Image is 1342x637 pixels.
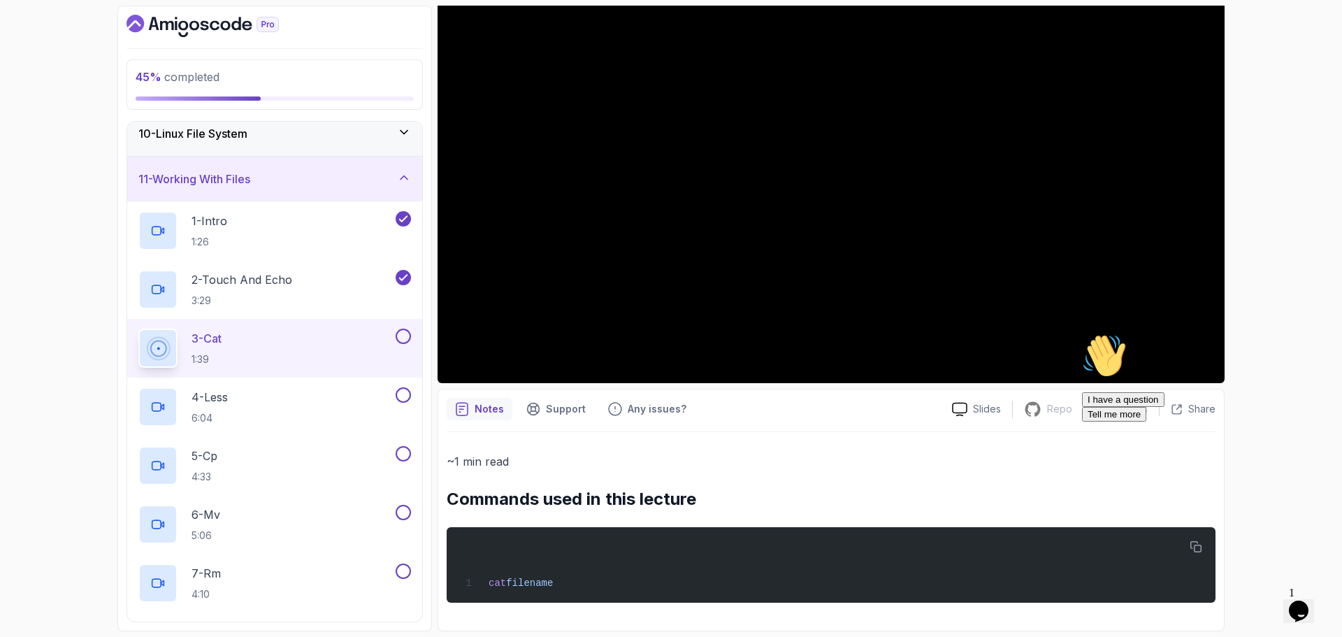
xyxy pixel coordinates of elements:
[192,294,292,308] p: 3:29
[127,15,311,37] a: Dashboard
[447,452,1215,471] p: ~1 min read
[192,352,222,366] p: 1:39
[192,235,227,249] p: 1:26
[6,42,138,52] span: Hi! How can we help?
[138,211,411,250] button: 1-Intro1:26
[127,157,422,201] button: 11-Working With Files
[1047,402,1072,416] p: Repo
[6,6,257,94] div: 👋Hi! How can we help?I have a questionTell me more
[138,505,411,544] button: 6-Mv5:06
[192,587,221,601] p: 4:10
[447,488,1215,510] h2: Commands used in this lecture
[192,470,217,484] p: 4:33
[192,565,221,582] p: 7 - Rm
[192,448,217,464] p: 5 - Cp
[973,402,1001,416] p: Slides
[136,70,219,84] span: completed
[192,330,222,347] p: 3 - Cat
[192,389,228,406] p: 4 - Less
[6,79,70,94] button: Tell me more
[127,111,422,156] button: 10-Linux File System
[138,270,411,309] button: 2-Touch And Echo3:29
[138,387,411,427] button: 4-Less6:04
[941,402,1012,417] a: Slides
[506,578,553,589] span: filename
[192,271,292,288] p: 2 - Touch And Echo
[192,529,220,543] p: 5:06
[192,506,220,523] p: 6 - Mv
[138,125,247,142] h3: 10 - Linux File System
[1076,328,1328,574] iframe: To enrich screen reader interactions, please activate Accessibility in Grammarly extension settings
[6,64,88,79] button: I have a question
[6,6,50,50] img: :wave:
[136,70,161,84] span: 45 %
[138,171,250,187] h3: 11 - Working With Files
[192,411,228,425] p: 6:04
[138,329,411,368] button: 3-Cat1:39
[1283,581,1328,623] iframe: To enrich screen reader interactions, please activate Accessibility in Grammarly extension settings
[192,213,227,229] p: 1 - Intro
[138,564,411,603] button: 7-Rm4:10
[138,446,411,485] button: 5-Cp4:33
[489,578,506,589] span: cat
